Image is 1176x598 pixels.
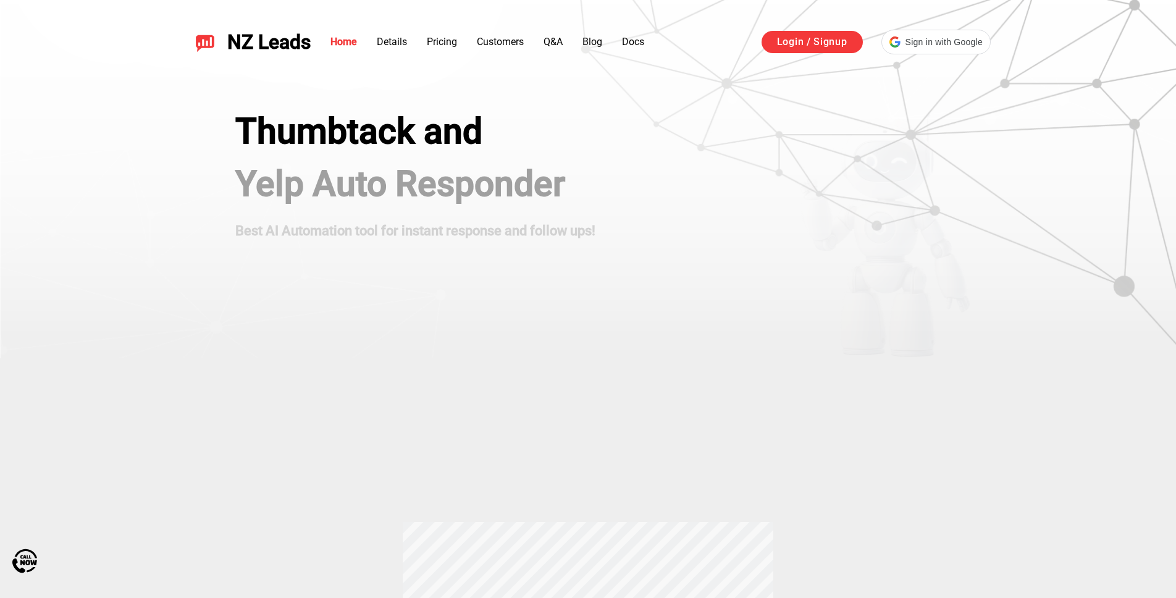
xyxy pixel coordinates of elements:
a: Customers [477,36,524,48]
a: Blog [582,36,602,48]
a: Pricing [427,36,457,48]
div: Thumbtack and [235,111,595,152]
h1: Yelp Auto Responder [235,164,595,204]
div: Sign in with Google [881,30,991,54]
strong: Best AI Automation tool for instant response and follow ups! [235,223,595,238]
span: NZ Leads [227,31,311,54]
img: NZ Leads logo [195,32,215,52]
a: Q&A [544,36,563,48]
a: Docs [622,36,644,48]
span: Sign in with Google [905,36,983,49]
img: yelp bot [799,111,971,358]
a: Login / Signup [762,31,863,53]
a: Details [377,36,407,48]
img: Call Now [12,549,37,573]
a: Home [330,36,357,48]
